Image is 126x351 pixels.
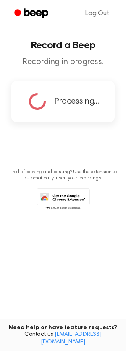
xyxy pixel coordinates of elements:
[7,169,119,182] p: Tired of copying and pasting? Use the extension to automatically insert your recordings.
[77,3,118,23] a: Log Out
[7,40,119,50] h1: Record a Beep
[7,57,119,68] p: Recording in progress.
[5,331,121,346] span: Contact us
[41,332,102,345] a: [EMAIL_ADDRESS][DOMAIN_NAME]
[8,5,56,22] a: Beep
[55,95,99,108] span: Processing...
